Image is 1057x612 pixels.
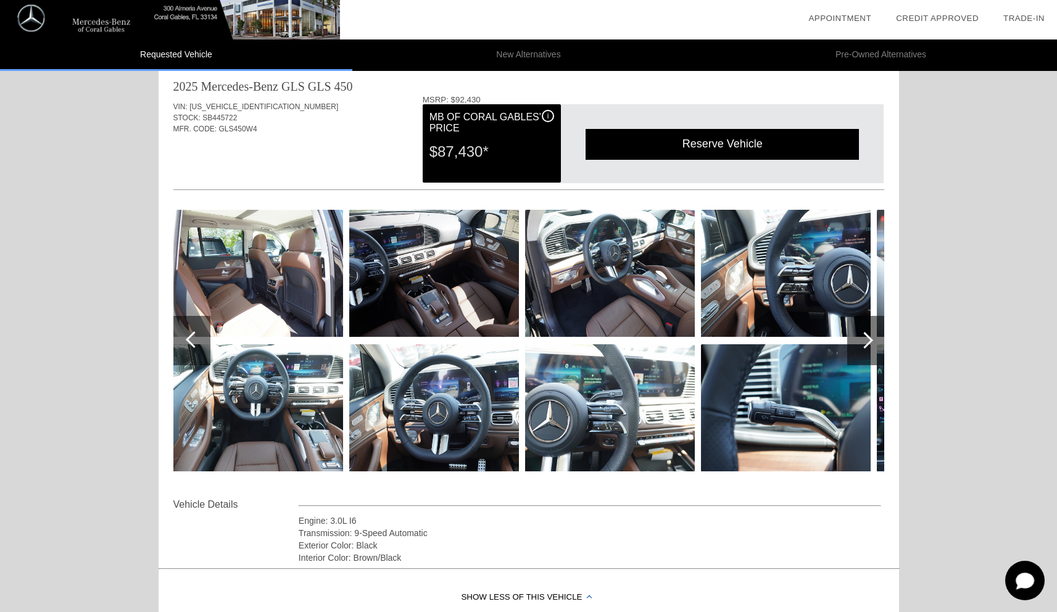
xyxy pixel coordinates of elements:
div: 2025 Mercedes-Benz GLS [173,78,305,95]
div: MB of Coral Gables' Price [429,110,554,136]
div: GLS 450 [308,78,353,95]
a: Trade-In [1003,14,1045,23]
li: New Alternatives [352,39,705,71]
span: SB445722 [202,114,237,122]
svg: Start Chat [1005,561,1045,600]
span: STOCK: [173,114,201,122]
button: Toggle Chat Window [1005,561,1045,600]
a: Credit Approved [896,14,979,23]
div: Reserve Vehicle [586,129,859,159]
div: Transmission: 9-Speed Automatic [299,527,882,539]
img: image.aspx [877,344,1047,471]
img: image.aspx [525,210,695,337]
img: image.aspx [349,210,519,337]
div: Vehicle Details [173,497,299,512]
img: image.aspx [525,344,695,471]
div: Interior Color: Brown/Black [299,552,882,564]
div: MSRP: $92,430 [423,95,884,104]
img: image.aspx [877,210,1047,337]
img: image.aspx [173,344,343,471]
div: Quoted on [DATE] 1:20:41 PM [173,153,884,173]
img: image.aspx [349,344,519,471]
div: Exterior Color: Black [299,539,882,552]
li: Pre-Owned Alternatives [705,39,1057,71]
a: Appointment [808,14,871,23]
span: VIN: [173,102,188,111]
img: image.aspx [701,344,871,471]
span: GLS450W4 [219,125,257,133]
div: $87,430* [429,136,554,168]
span: MFR. CODE: [173,125,217,133]
img: image.aspx [173,210,343,337]
div: Engine: 3.0L I6 [299,515,882,527]
img: image.aspx [701,210,871,337]
span: i [547,112,549,120]
span: [US_VEHICLE_IDENTIFICATION_NUMBER] [189,102,338,111]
